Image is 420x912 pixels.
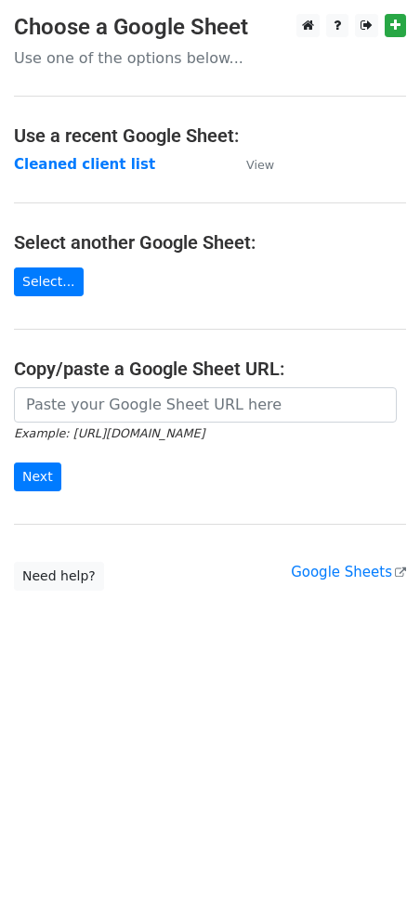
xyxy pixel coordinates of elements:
input: Paste your Google Sheet URL here [14,387,397,423]
h4: Use a recent Google Sheet: [14,124,406,147]
input: Next [14,463,61,491]
p: Use one of the options below... [14,48,406,68]
a: Cleaned client list [14,156,155,173]
a: Google Sheets [291,564,406,580]
h3: Choose a Google Sheet [14,14,406,41]
small: View [246,158,274,172]
small: Example: [URL][DOMAIN_NAME] [14,426,204,440]
h4: Copy/paste a Google Sheet URL: [14,358,406,380]
a: View [228,156,274,173]
a: Need help? [14,562,104,591]
a: Select... [14,267,84,296]
h4: Select another Google Sheet: [14,231,406,254]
